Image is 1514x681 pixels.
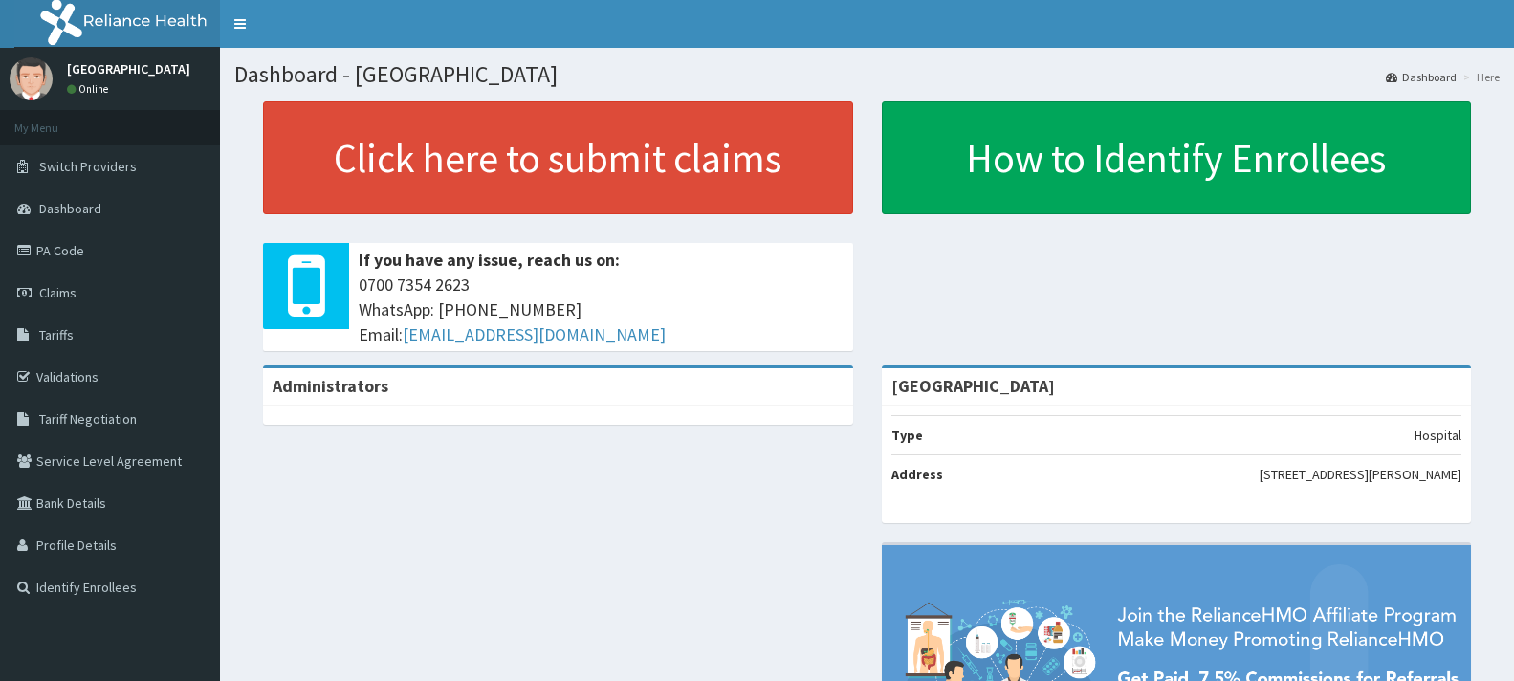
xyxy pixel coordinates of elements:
h1: Dashboard - [GEOGRAPHIC_DATA] [234,62,1500,87]
b: If you have any issue, reach us on: [359,249,620,271]
a: Click here to submit claims [263,101,853,214]
a: [EMAIL_ADDRESS][DOMAIN_NAME] [403,323,666,345]
span: Tariff Negotiation [39,410,137,428]
strong: [GEOGRAPHIC_DATA] [891,375,1055,397]
b: Address [891,466,943,483]
span: Tariffs [39,326,74,343]
span: Dashboard [39,200,101,217]
p: [STREET_ADDRESS][PERSON_NAME] [1260,465,1461,484]
a: Dashboard [1386,69,1457,85]
span: Switch Providers [39,158,137,175]
span: Claims [39,284,77,301]
img: User Image [10,57,53,100]
a: Online [67,82,113,96]
li: Here [1459,69,1500,85]
span: 0700 7354 2623 WhatsApp: [PHONE_NUMBER] Email: [359,273,844,346]
a: How to Identify Enrollees [882,101,1472,214]
p: [GEOGRAPHIC_DATA] [67,62,190,76]
p: Hospital [1415,426,1461,445]
b: Type [891,427,923,444]
b: Administrators [273,375,388,397]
